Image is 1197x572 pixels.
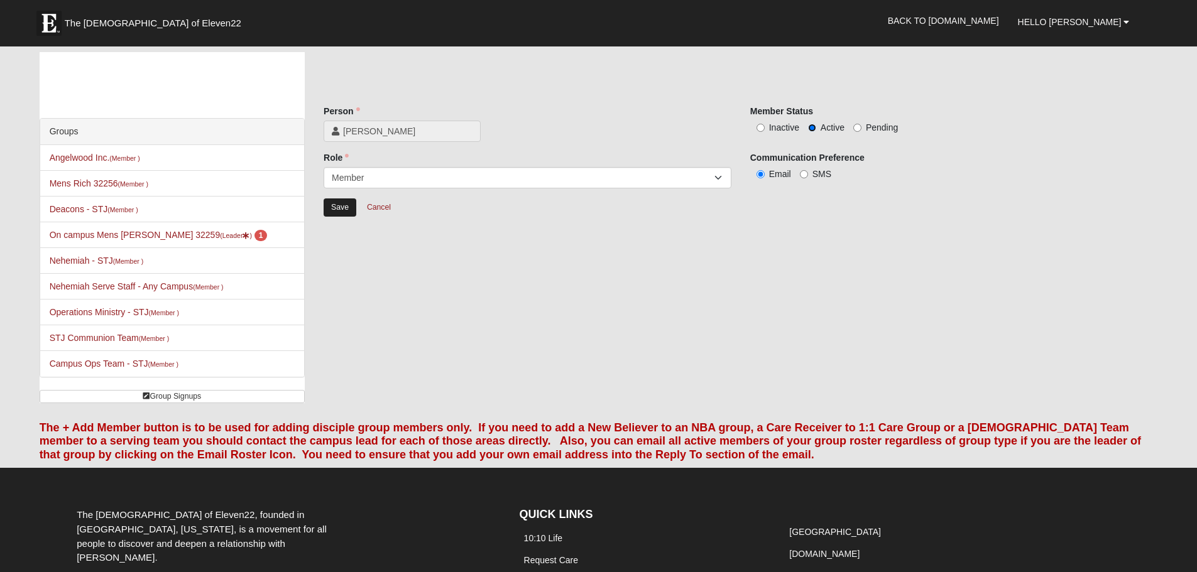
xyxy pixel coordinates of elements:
[149,309,179,316] small: (Member )
[50,153,140,163] a: Angelwood Inc.(Member )
[50,359,178,369] a: Campus Ops Team - STJ(Member )
[30,4,281,36] a: The [DEMOGRAPHIC_DATA] of Eleven22
[808,124,816,132] input: Active
[853,124,861,132] input: Pending
[750,105,813,117] label: Member Status
[40,390,305,403] a: Group Signups
[343,125,473,138] span: [PERSON_NAME]
[324,198,356,217] input: Alt+s
[139,335,169,342] small: (Member )
[520,508,767,522] h4: QUICK LINKS
[866,122,898,132] span: Pending
[800,170,808,178] input: SMS
[113,257,143,265] small: (Member )
[324,151,349,164] label: Role
[254,230,268,241] span: number of pending members
[50,307,179,317] a: Operations Ministry - STJ(Member )
[40,421,1142,461] font: The + Add Member button is to be used for adding disciple group members only. If you need to add ...
[65,17,241,30] span: The [DEMOGRAPHIC_DATA] of Eleven22
[812,169,831,179] span: SMS
[50,178,148,188] a: Mens Rich 32256(Member )
[878,5,1008,36] a: Back to [DOMAIN_NAME]
[193,283,223,291] small: (Member )
[1008,6,1139,38] a: Hello [PERSON_NAME]
[324,105,359,117] label: Person
[107,206,138,213] small: (Member )
[769,169,791,179] span: Email
[757,170,765,178] input: Email
[789,527,881,537] a: [GEOGRAPHIC_DATA]
[50,256,144,266] a: Nehemiah - STJ(Member )
[148,360,178,368] small: (Member )
[524,533,563,543] a: 10:10 Life
[109,154,139,162] small: (Member )
[750,151,865,164] label: Communication Preference
[220,232,252,239] small: (Leader )
[118,180,148,188] small: (Member )
[50,281,224,291] a: Nehemiah Serve Staff - Any Campus(Member )
[757,124,765,132] input: Inactive
[821,122,844,132] span: Active
[50,333,170,343] a: STJ Communion Team(Member )
[359,198,399,217] a: Cancel
[769,122,799,132] span: Inactive
[36,11,62,36] img: Eleven22 logo
[40,119,304,145] div: Groups
[50,230,268,240] a: On campus Mens [PERSON_NAME] 32259(Leader) 1
[1018,17,1122,27] span: Hello [PERSON_NAME]
[50,204,138,214] a: Deacons - STJ(Member )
